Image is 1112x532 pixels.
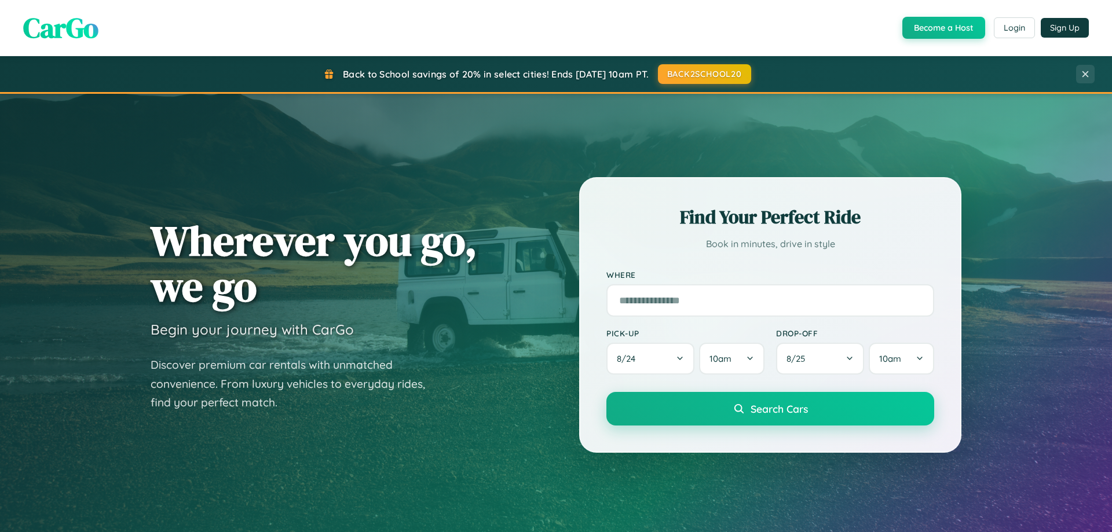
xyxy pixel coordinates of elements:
button: Sign Up [1041,18,1089,38]
button: 10am [699,343,765,375]
h2: Find Your Perfect Ride [606,204,934,230]
p: Book in minutes, drive in style [606,236,934,252]
button: 8/24 [606,343,694,375]
p: Discover premium car rentals with unmatched convenience. From luxury vehicles to everyday rides, ... [151,355,440,412]
button: 8/25 [776,343,864,375]
span: 10am [709,353,731,364]
span: CarGo [23,9,98,47]
span: 10am [879,353,901,364]
span: 8 / 24 [617,353,641,364]
h3: Begin your journey with CarGo [151,321,354,338]
span: 8 / 25 [787,353,811,364]
label: Pick-up [606,328,765,338]
span: Search Cars [751,402,808,415]
button: BACK2SCHOOL20 [658,64,751,84]
button: Login [994,17,1035,38]
label: Drop-off [776,328,934,338]
h1: Wherever you go, we go [151,218,477,309]
button: Search Cars [606,392,934,425]
label: Where [606,270,934,280]
span: Back to School savings of 20% in select cities! Ends [DATE] 10am PT. [343,68,649,80]
button: 10am [869,343,934,375]
button: Become a Host [902,17,985,39]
